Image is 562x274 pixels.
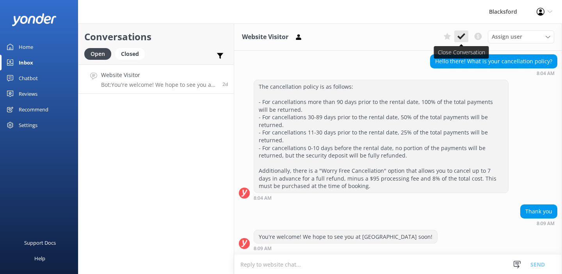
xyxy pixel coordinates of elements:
strong: 8:04 AM [254,196,272,201]
strong: 8:09 AM [537,221,555,226]
div: Oct 10 2025 08:04am (UTC -06:00) America/Chihuahua [254,195,509,201]
div: Home [19,39,33,55]
div: Help [34,251,45,266]
div: Oct 10 2025 08:04am (UTC -06:00) America/Chihuahua [430,70,557,76]
div: Assign User [488,30,554,43]
div: You're welcome! We hope to see you at [GEOGRAPHIC_DATA] soon! [254,230,437,244]
h4: Website Visitor [101,71,217,79]
strong: 8:09 AM [254,246,272,251]
div: Thank you [521,205,557,218]
img: yonder-white-logo.png [12,13,57,26]
a: Website VisitorBot:You're welcome! We hope to see you at [GEOGRAPHIC_DATA] soon!2d [78,64,234,94]
div: Oct 10 2025 08:09am (UTC -06:00) America/Chihuahua [520,220,557,226]
h3: Website Visitor [242,32,288,42]
div: Hello there! What is your cancellation policy? [430,55,557,68]
div: Closed [115,48,145,60]
p: Bot: You're welcome! We hope to see you at [GEOGRAPHIC_DATA] soon! [101,81,217,88]
div: Settings [19,117,37,133]
h2: Conversations [84,29,228,44]
div: Recommend [19,102,48,117]
strong: 8:04 AM [537,71,555,76]
div: Support Docs [24,235,56,251]
div: Reviews [19,86,37,102]
div: Open [84,48,111,60]
span: Oct 10 2025 08:09am (UTC -06:00) America/Chihuahua [222,81,228,88]
div: Inbox [19,55,33,70]
a: Open [84,49,115,58]
span: Assign user [492,32,522,41]
div: The cancellation policy is as follows: - For cancellations more than 90 days prior to the rental ... [254,80,508,193]
div: Chatbot [19,70,38,86]
div: Oct 10 2025 08:09am (UTC -06:00) America/Chihuahua [254,245,438,251]
a: Closed [115,49,149,58]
